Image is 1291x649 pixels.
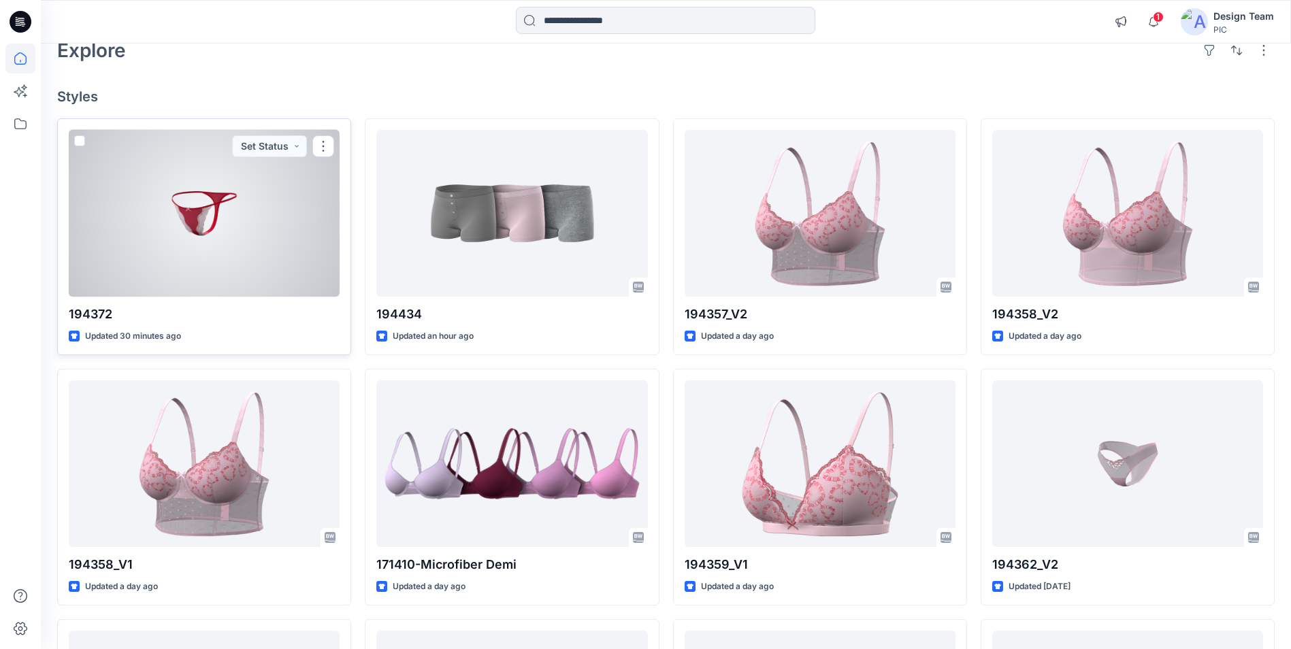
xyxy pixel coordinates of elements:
[701,580,774,594] p: Updated a day ago
[1009,329,1081,344] p: Updated a day ago
[376,130,647,297] a: 194434
[376,305,647,324] p: 194434
[685,130,955,297] a: 194357_V2
[685,380,955,547] a: 194359_V1
[1153,12,1164,22] span: 1
[85,580,158,594] p: Updated a day ago
[69,380,340,547] a: 194358_V1
[376,380,647,547] a: 171410-Microfiber Demi
[1009,580,1071,594] p: Updated [DATE]
[393,329,474,344] p: Updated an hour ago
[69,555,340,574] p: 194358_V1
[57,39,126,61] h2: Explore
[69,305,340,324] p: 194372
[85,329,181,344] p: Updated 30 minutes ago
[992,380,1263,547] a: 194362_V2
[393,580,465,594] p: Updated a day ago
[1181,8,1208,35] img: avatar
[992,130,1263,297] a: 194358_V2
[1213,24,1274,35] div: PIC
[701,329,774,344] p: Updated a day ago
[69,130,340,297] a: 194372
[57,88,1275,105] h4: Styles
[685,555,955,574] p: 194359_V1
[992,305,1263,324] p: 194358_V2
[376,555,647,574] p: 171410-Microfiber Demi
[1213,8,1274,24] div: Design Team
[685,305,955,324] p: 194357_V2
[992,555,1263,574] p: 194362_V2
